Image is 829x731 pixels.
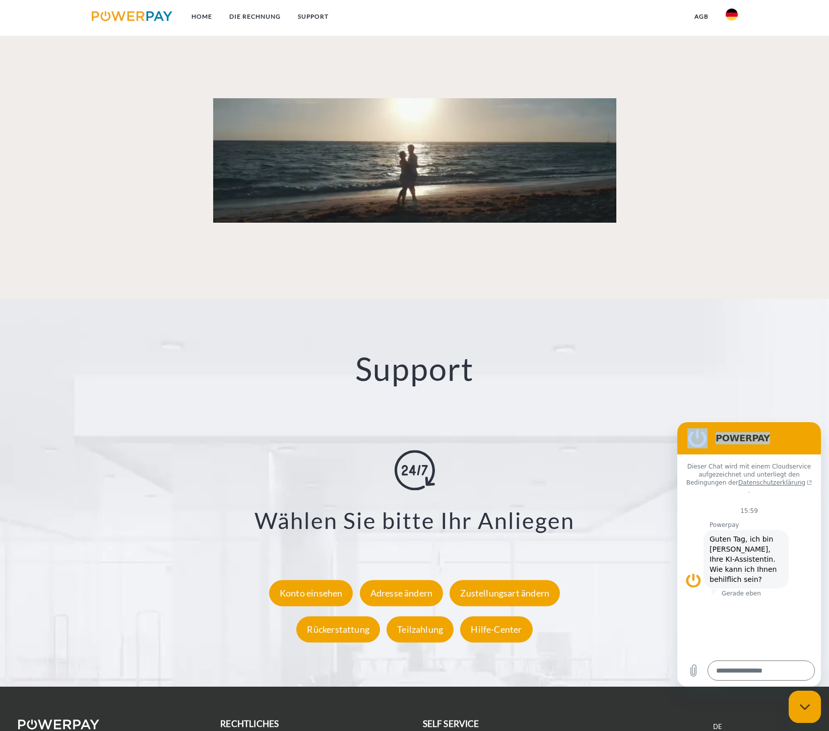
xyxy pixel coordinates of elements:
[686,8,717,26] a: agb
[395,450,435,491] img: online-shopping.svg
[296,616,380,642] div: Rückerstattung
[450,580,560,606] div: Zustellungsart ändern
[789,691,821,723] iframe: Schaltfläche zum Öffnen des Messaging-Fensters; Konversation läuft
[289,8,337,26] a: SUPPORT
[360,580,443,606] div: Adresse ändern
[269,580,353,606] div: Konto einsehen
[384,624,456,635] a: Teilzahlung
[447,587,562,599] a: Zustellungsart ändern
[726,9,738,21] img: de
[713,722,722,731] a: DE
[267,587,356,599] a: Konto einsehen
[294,624,382,635] a: Rückerstattung
[41,349,788,389] h2: Support
[183,8,221,26] a: Home
[460,616,532,642] div: Hilfe-Center
[54,507,775,535] h3: Wählen Sie bitte Ihr Anliegen
[387,616,454,642] div: Teilzahlung
[458,624,535,635] a: Hilfe-Center
[92,11,173,21] img: logo-powerpay.svg
[677,422,821,687] iframe: Messaging-Fenster
[220,718,279,729] b: rechtliches
[423,718,479,729] b: self service
[357,587,446,599] a: Adresse ändern
[221,8,289,26] a: DIE RECHNUNG
[91,98,738,223] a: Fallback Image
[18,719,99,729] img: logo-powerpay-white.svg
